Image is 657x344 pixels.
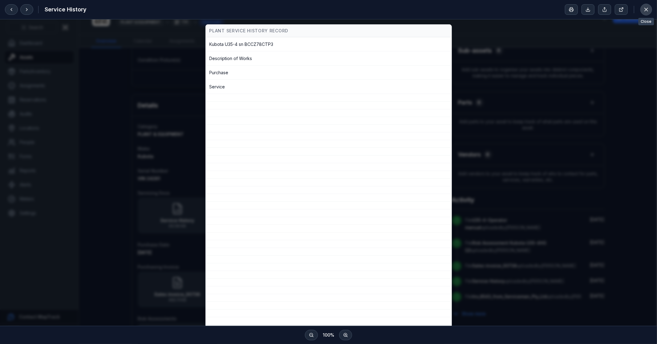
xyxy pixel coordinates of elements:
[209,55,448,62] div: Description of Works
[209,28,448,33] div: PLANT SERVICE HISTORY RECORD
[209,41,448,47] div: Kubota U35-4 sn BCCZ78CTP3
[45,5,87,14] h2: Service History
[209,69,448,76] div: Purchase
[320,332,337,338] span: 100 %
[639,18,654,25] span: Close
[209,83,448,90] div: Service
